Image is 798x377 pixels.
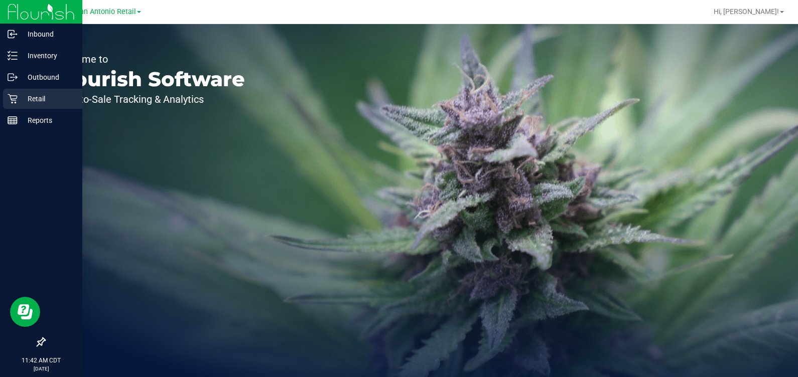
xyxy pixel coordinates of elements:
[5,356,78,365] p: 11:42 AM CDT
[18,114,78,126] p: Reports
[18,93,78,105] p: Retail
[18,50,78,62] p: Inventory
[54,69,245,89] p: Flourish Software
[8,51,18,61] inline-svg: Inventory
[8,115,18,125] inline-svg: Reports
[18,28,78,40] p: Inbound
[10,297,40,327] iframe: Resource center
[54,94,245,104] p: Seed-to-Sale Tracking & Analytics
[64,8,136,16] span: TX San Antonio Retail
[8,29,18,39] inline-svg: Inbound
[8,72,18,82] inline-svg: Outbound
[714,8,779,16] span: Hi, [PERSON_NAME]!
[54,54,245,64] p: Welcome to
[8,94,18,104] inline-svg: Retail
[18,71,78,83] p: Outbound
[5,365,78,372] p: [DATE]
